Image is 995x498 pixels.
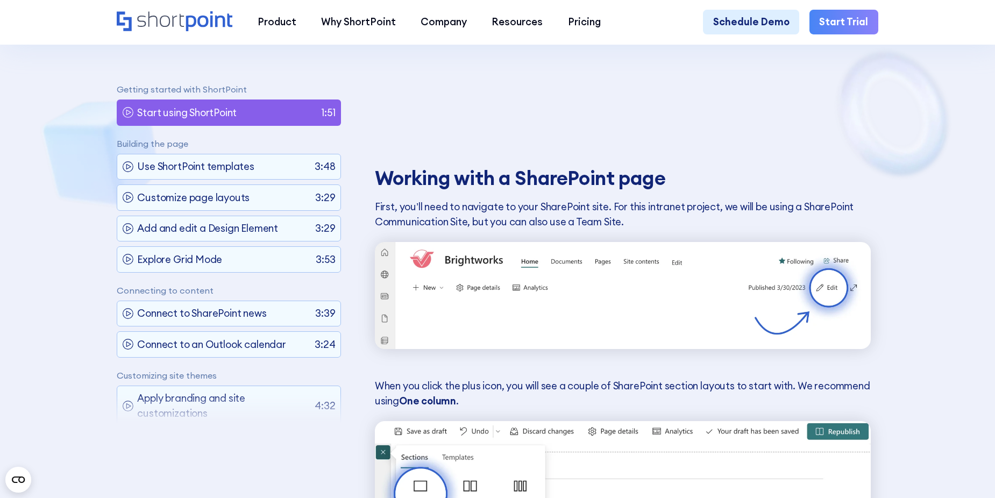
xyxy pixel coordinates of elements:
[421,15,467,30] div: Company
[375,167,871,190] h3: Working with a SharePoint page
[137,221,278,236] p: Add and edit a Design Element
[399,394,456,407] strong: One column
[5,467,31,493] button: Open CMP widget
[137,306,266,321] p: Connect to SharePoint news
[703,10,799,34] a: Schedule Demo
[479,10,555,34] a: Resources
[315,159,335,174] p: 3:48
[316,252,335,267] p: 3:53
[137,252,222,267] p: Explore Grid Mode
[375,200,871,230] p: First, you’ll need to navigate to your SharePoint site. For this intranet project, we will be usi...
[117,11,232,33] a: Home
[568,15,601,30] div: Pricing
[321,15,396,30] div: Why ShortPoint
[315,221,335,236] p: 3:29
[408,10,479,34] a: Company
[245,10,309,34] a: Product
[321,105,335,120] p: 1:51
[556,10,613,34] a: Pricing
[375,379,871,409] p: When you click the plus icon, you will see a couple of SharePoint section layouts to start with. ...
[117,286,340,296] p: Connecting to content
[137,105,237,120] p: Start using ShortPoint
[309,10,408,34] a: Why ShortPoint
[137,159,254,174] p: Use ShortPoint templates
[137,190,250,205] p: Customize page layouts
[137,337,286,352] p: Connect to an Outlook calendar
[315,399,335,414] p: 4:32
[137,391,309,421] p: Apply branding and site customizations
[258,15,296,30] div: Product
[117,84,340,95] p: Getting started with ShortPoint
[315,190,335,205] p: 3:29
[315,306,335,321] p: 3:39
[809,10,878,34] a: Start Trial
[117,139,340,149] p: Building the page
[117,371,340,381] p: Customizing site themes
[315,337,335,352] p: 3:24
[492,15,543,30] div: Resources
[941,446,995,498] iframe: Chat Widget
